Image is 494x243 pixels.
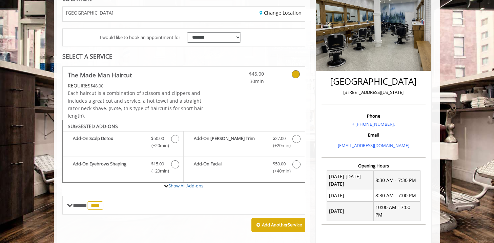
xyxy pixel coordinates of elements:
[352,121,395,127] a: + [PHONE_NUMBER].
[148,142,168,149] span: (+20min )
[260,9,302,16] a: Change Location
[187,135,301,151] label: Add-On Beard Trim
[68,90,203,119] span: Each haircut is a combination of scissors and clippers and includes a great cut and service, a ho...
[224,78,264,85] span: 30min
[66,10,114,15] span: [GEOGRAPHIC_DATA]
[373,171,420,190] td: 8:30 AM - 7:30 PM
[323,89,424,96] p: [STREET_ADDRESS][US_STATE]
[373,190,420,201] td: 8:30 AM - 7:00 PM
[194,160,266,175] b: Add-On Facial
[269,142,289,149] span: (+20min )
[224,70,264,78] span: $45.00
[194,135,266,149] b: Add-On [PERSON_NAME] Trim
[327,190,374,201] td: [DATE]
[322,163,426,168] h3: Opening Hours
[323,114,424,118] h3: Phone
[68,123,118,129] b: SUGGESTED ADD-ONS
[73,135,144,149] b: Add-On Scalp Detox
[187,160,301,176] label: Add-On Facial
[62,53,305,60] div: SELECT A SERVICE
[68,70,132,80] b: The Made Man Haircut
[273,135,286,142] span: $27.00
[68,82,204,89] div: $48.00
[323,77,424,86] h2: [GEOGRAPHIC_DATA]
[273,160,286,167] span: $50.00
[323,133,424,137] h3: Email
[269,167,289,175] span: (+40min )
[100,34,180,41] span: I would like to book an appointment for
[151,135,164,142] span: $50.00
[327,202,374,221] td: [DATE]
[262,222,302,228] b: Add Another Service
[168,183,203,189] a: Show All Add-ons
[251,218,305,232] button: Add AnotherService
[73,160,144,175] b: Add-On Eyebrows Shaping
[62,120,305,183] div: The Made Man Haircut Add-onS
[68,82,90,89] span: This service needs some Advance to be paid before we block your appointment
[148,167,168,175] span: (+20min )
[327,171,374,190] td: [DATE] [DATE] [DATE]
[151,160,164,167] span: $15.00
[66,135,180,151] label: Add-On Scalp Detox
[66,160,180,176] label: Add-On Eyebrows Shaping
[373,202,420,221] td: 10:00 AM - 7:00 PM
[338,142,409,148] a: [EMAIL_ADDRESS][DOMAIN_NAME]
